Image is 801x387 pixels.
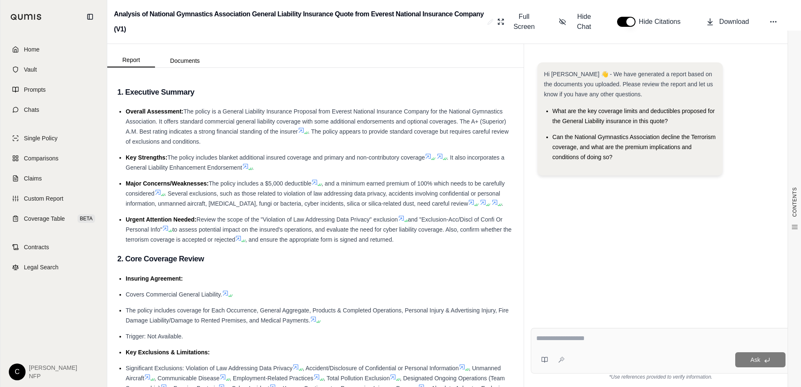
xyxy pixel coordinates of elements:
span: The policy includes blanket additional insured coverage and primary and non-contributory coverage [168,154,425,161]
span: Coverage Table [24,214,65,223]
span: Insuring Agreement: [126,275,183,282]
button: Download [703,13,752,30]
a: Legal Search [5,258,102,276]
span: Key Exclusions & Limitations: [126,349,210,356]
span: Hi [PERSON_NAME] 👋 - We have generated a report based on the documents you uploaded. Please revie... [544,71,713,98]
span: CONTENTS [791,187,798,217]
a: Comparisons [5,149,102,168]
span: Urgent Attention Needed: [126,216,196,223]
span: , Total Pollution Exclusion [323,375,390,382]
span: Covers Commercial General Liability. [126,291,222,298]
span: Custom Report [24,194,63,203]
span: Major Concerns/Weaknesses: [126,180,209,187]
span: , Unmanned Aircraft [126,365,501,382]
span: . [501,200,503,207]
button: Full Screen [494,8,542,35]
button: Ask [735,352,785,367]
a: Custom Report [5,189,102,208]
span: [PERSON_NAME] [29,364,77,372]
span: to assess potential impact on the insured's operations, and evaluate the need for cyber liability... [126,226,512,243]
button: Hide Chat [556,8,600,35]
a: Chats [5,101,102,119]
span: The policy is a General Liability Insurance Proposal from Everest National Insurance Company for ... [126,108,506,135]
button: Collapse sidebar [83,10,97,23]
span: , Accident/Disclosure of Confidential or Personal Information [302,365,459,372]
span: . Several exclusions, such as those related to violation of law addressing data privacy, accident... [126,190,500,207]
img: Qumis Logo [10,14,42,20]
span: Hide Citations [639,17,686,27]
span: Home [24,45,39,54]
span: The policy includes coverage for Each Occurrence, General Aggregate, Products & Completed Operati... [126,307,509,324]
a: Vault [5,60,102,79]
span: . The policy appears to provide standard coverage but requires careful review of exclusions and c... [126,128,509,145]
span: What are the key coverage limits and deductibles proposed for the General Liability insurance in ... [553,108,715,124]
h3: 1. Executive Summary [117,85,514,100]
a: Coverage TableBETA [5,209,102,228]
a: Claims [5,169,102,188]
span: Comparisons [24,154,58,163]
span: BETA [78,214,95,223]
span: . [252,164,254,171]
span: Download [719,17,749,27]
h3: 2. Core Coverage Review [117,251,514,266]
span: Vault [24,65,37,74]
span: Single Policy [24,134,57,142]
span: , Employment-Related Practices [230,375,313,382]
span: Legal Search [24,263,59,271]
a: Contracts [5,238,102,256]
span: Claims [24,174,42,183]
span: , and ensure the appropriate form is signed and returned. [245,236,393,243]
span: Chats [24,106,39,114]
span: NFP [29,372,77,380]
span: Ask [750,356,760,363]
span: The policy includes a $5,000 deductible [209,180,311,187]
h2: Analysis of National Gymnastics Association General Liability Insurance Quote from Everest Nation... [114,7,484,37]
span: Contracts [24,243,49,251]
span: Trigger: Not Available. [126,333,183,340]
span: Hide Chat [571,12,597,32]
button: Report [107,53,155,67]
span: , Communicable Disease [154,375,220,382]
button: Documents [155,54,215,67]
span: Key Strengths: [126,154,168,161]
div: *Use references provided to verify information. [531,374,791,380]
span: Review the scope of the "Violation of Law Addressing Data Privacy" exclusion [196,216,398,223]
a: Home [5,40,102,59]
span: Can the National Gymnastics Association decline the Terrorism coverage, and what are the premium ... [553,134,716,160]
div: C [9,364,26,380]
span: Prompts [24,85,46,94]
a: Single Policy [5,129,102,147]
span: Significant Exclusions: Violation of Law Addressing Data Privacy [126,365,292,372]
span: Full Screen [509,12,539,32]
span: Overall Assessment: [126,108,183,115]
a: Prompts [5,80,102,99]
